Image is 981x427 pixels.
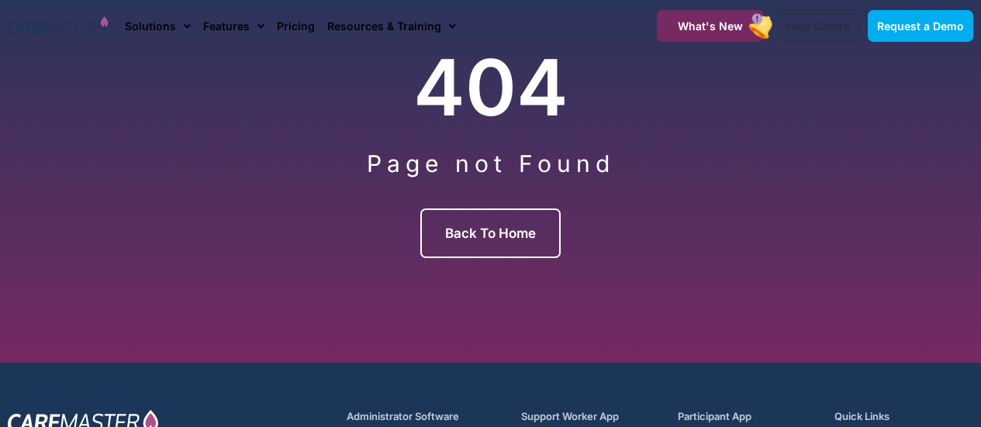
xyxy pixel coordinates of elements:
[420,208,561,258] a: Back to Home
[877,19,964,33] span: Request a Demo
[8,41,973,134] h2: 404
[778,10,859,42] a: Help Centre
[787,19,850,33] span: Help Centre
[678,19,743,33] span: What's New
[868,10,973,42] a: Request a Demo
[8,150,973,177] h2: Page not Found
[834,409,973,424] h5: Quick Links
[8,15,109,37] img: CareMaster Logo
[657,10,764,42] a: What's New
[678,409,817,424] h5: Participant App
[347,409,503,424] h5: Administrator Software
[445,226,536,241] span: Back to Home
[521,409,660,424] h5: Support Worker App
